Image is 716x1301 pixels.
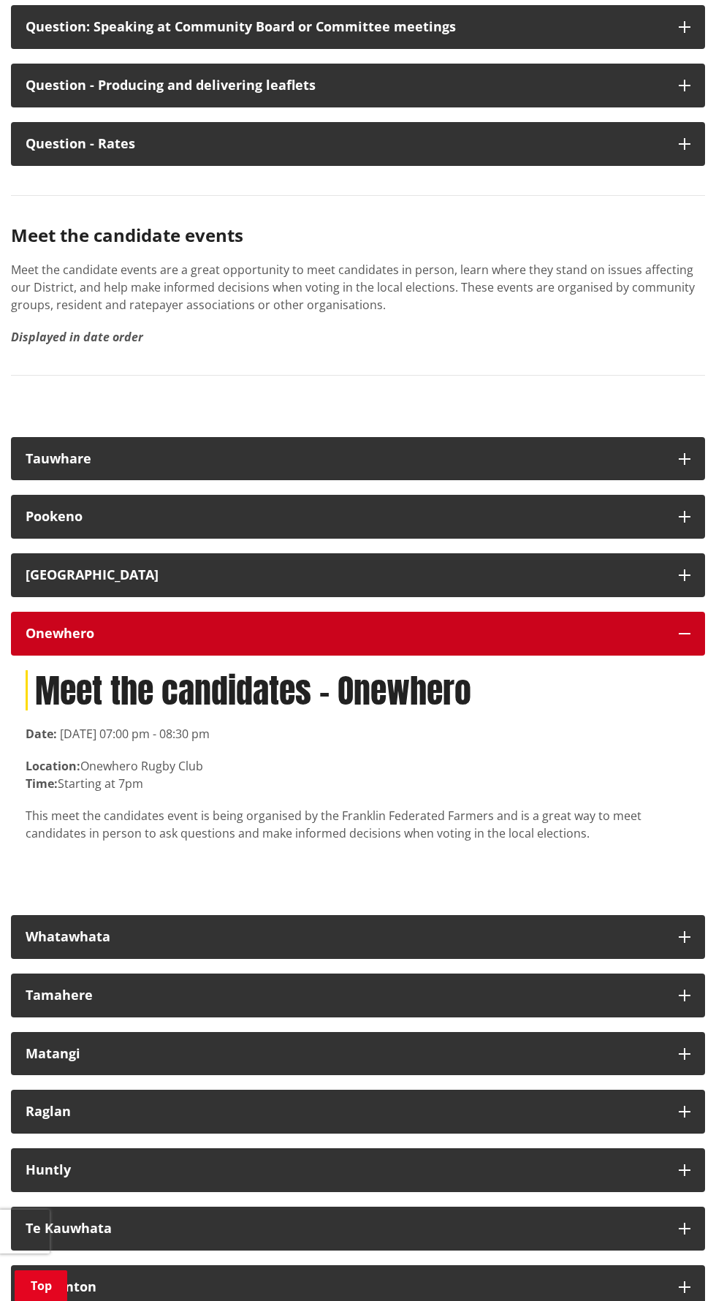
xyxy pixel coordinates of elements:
[26,758,80,774] strong: Location:
[11,553,705,597] button: [GEOGRAPHIC_DATA]
[15,1270,67,1301] a: Top
[11,329,143,345] em: Displayed in date order
[26,757,690,792] p: Onewhero Rugby Club Starting at 7pm
[11,261,705,314] p: Meet the candidate events are a great opportunity to meet candidates in person, learn where they ...
[26,930,664,944] div: Whatawhata
[26,726,57,742] strong: Date:
[649,1240,701,1292] iframe: Messenger Launcher
[26,1221,664,1236] div: Te Kauwhata
[11,223,243,247] strong: Meet the candidate events
[11,974,705,1017] button: Tamahere
[11,437,705,481] button: Tauwhare
[26,450,91,467] strong: Tauwhare
[26,137,664,151] div: Question - Rates
[26,775,58,792] strong: Time:
[11,5,705,49] button: Question: Speaking at Community Board or Committee meetings
[11,1148,705,1192] button: Huntly
[26,509,664,524] div: Pookeno
[11,612,705,656] button: Onewhero
[26,1163,664,1177] div: Huntly
[26,988,664,1003] div: Tamahere
[26,20,664,34] div: Question: Speaking at Community Board or Committee meetings
[26,568,664,583] div: [GEOGRAPHIC_DATA]
[11,1090,705,1134] button: Raglan
[26,78,664,93] div: Question - Producing and delivering leaflets
[60,726,210,742] time: [DATE] 07:00 pm - 08:30 pm
[11,1032,705,1076] button: Matangi
[26,670,690,710] h1: Meet the candidates - Onewhero
[11,64,705,107] button: Question - Producing and delivering leaflets
[26,807,690,842] p: This meet the candidates event is being organised by the Franklin Federated Farmers and is a grea...
[11,915,705,959] button: Whatawhata
[26,1047,664,1061] div: Matangi
[11,1207,705,1251] button: Te Kauwhata
[26,626,664,641] div: Onewhero
[11,122,705,166] button: Question - Rates
[11,495,705,539] button: Pookeno
[26,1104,664,1119] div: Raglan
